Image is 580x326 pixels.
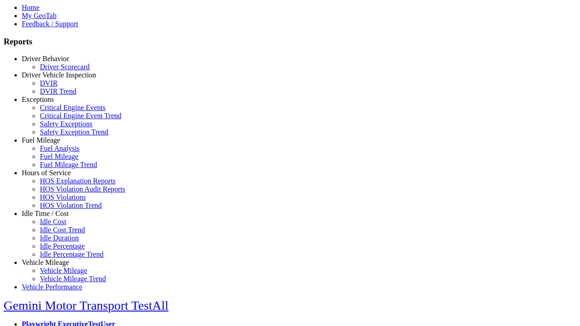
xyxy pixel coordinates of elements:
a: Idle Cost [40,218,66,225]
a: Exceptions [22,96,54,103]
a: Driver Behavior [22,55,69,62]
a: Idle Percentage [40,242,85,250]
a: Vehicle Mileage [40,267,87,274]
a: Home [22,4,39,11]
a: Critical Engine Event Trend [40,112,121,120]
a: Fuel Analysis [40,144,80,152]
a: Vehicle Performance [22,283,82,291]
a: Fuel Mileage [22,136,60,144]
a: Feedback / Support [22,20,78,28]
a: Idle Duration [40,234,79,242]
a: HOS Violation Audit Reports [40,185,126,193]
a: Hours of Service [22,169,71,177]
a: Driver Scorecard [40,63,90,71]
a: Safety Exception Trend [40,128,108,136]
a: Idle Percentage Trend [40,250,103,258]
a: HOS Violations [40,193,86,201]
h3: Reports [4,37,576,47]
a: Idle Time / Cost [22,210,69,217]
a: DVIR Trend [40,87,76,95]
a: Vehicle Mileage Trend [40,275,106,283]
a: My GeoTab [22,12,57,19]
a: Fuel Mileage [40,153,78,160]
a: Driver Vehicle Inspection [22,71,96,79]
a: Critical Engine Events [40,104,106,111]
a: DVIR [40,79,58,87]
a: Gemini Motor Transport TestAll [4,298,169,312]
a: HOS Explanation Reports [40,177,116,185]
a: Fuel Mileage Trend [40,161,97,168]
a: Vehicle Mileage [22,259,69,266]
a: HOS Violation Trend [40,201,102,209]
a: Idle Cost Trend [40,226,85,234]
a: Safety Exceptions [40,120,92,128]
